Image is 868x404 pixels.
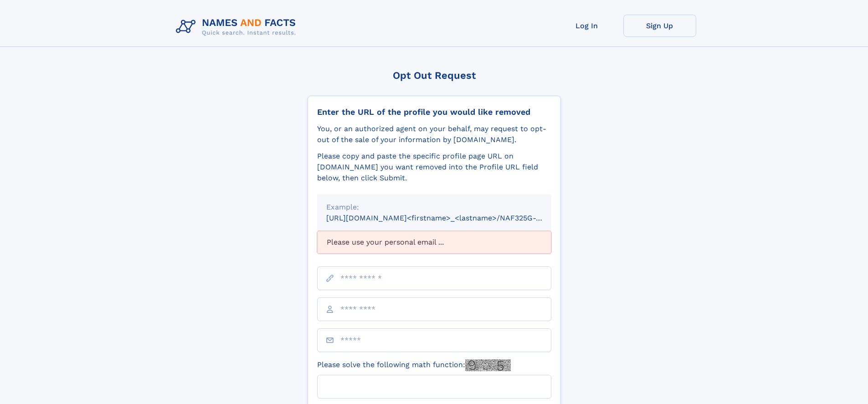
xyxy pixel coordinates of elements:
small: [URL][DOMAIN_NAME]<firstname>_<lastname>/NAF325G-xxxxxxxx [326,214,569,222]
div: Please use your personal email ... [317,231,551,254]
a: Sign Up [623,15,696,37]
div: Enter the URL of the profile you would like removed [317,107,551,117]
img: Logo Names and Facts [172,15,303,39]
div: Please copy and paste the specific profile page URL on [DOMAIN_NAME] you want removed into the Pr... [317,151,551,184]
div: Opt Out Request [308,70,561,81]
div: Example: [326,202,542,213]
div: You, or an authorized agent on your behalf, may request to opt-out of the sale of your informatio... [317,123,551,145]
label: Please solve the following math function: [317,359,511,371]
a: Log In [550,15,623,37]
